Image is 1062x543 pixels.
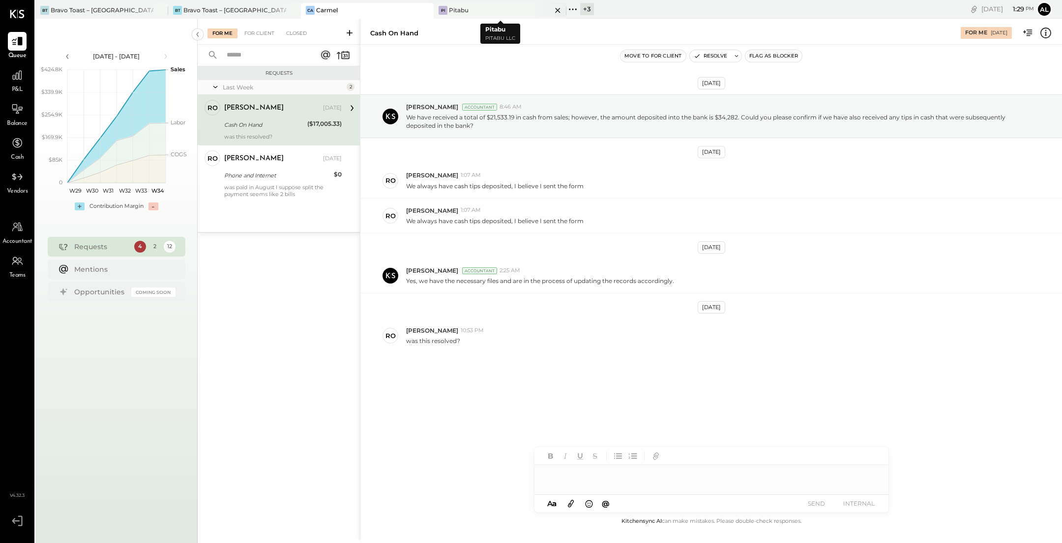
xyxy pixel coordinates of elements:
[223,83,344,91] div: Last Week
[439,6,447,15] div: Pi
[118,187,130,194] text: W32
[965,29,987,37] div: For Me
[149,241,161,253] div: 2
[224,133,342,140] div: was this resolved?
[2,237,32,246] span: Accountant
[134,241,146,253] div: 4
[690,50,731,62] button: Resolve
[574,450,587,462] button: Underline
[626,450,639,462] button: Ordered List
[500,267,520,275] span: 2:25 AM
[173,6,182,15] div: BT
[74,242,129,252] div: Requests
[599,497,613,510] button: @
[552,499,557,508] span: a
[224,154,284,164] div: [PERSON_NAME]
[224,171,331,180] div: Phone and Internet
[334,170,342,179] div: $0
[316,6,338,14] div: Carmel
[171,66,185,73] text: Sales
[544,450,557,462] button: Bold
[406,182,584,190] p: We always have cash tips deposited, I believe I sent the form
[281,29,312,38] div: Closed
[74,287,126,297] div: Opportunities
[500,103,522,111] span: 8:46 AM
[131,287,176,297] div: Coming Soon
[59,179,62,186] text: 0
[9,271,26,280] span: Teams
[461,206,481,214] span: 1:07 AM
[839,497,879,510] button: INTERNAL
[991,29,1007,36] div: [DATE]
[0,100,34,128] a: Balance
[698,301,725,314] div: [DATE]
[69,187,82,194] text: W29
[698,146,725,158] div: [DATE]
[224,120,304,130] div: Cash On Hand
[370,29,418,38] div: Cash On Hand
[75,52,158,60] div: [DATE] - [DATE]
[698,77,725,89] div: [DATE]
[306,6,315,15] div: Ca
[148,202,158,210] div: -
[11,153,24,162] span: Cash
[135,187,147,194] text: W33
[183,6,286,14] div: Bravo Toast – [GEOGRAPHIC_DATA]
[103,187,114,194] text: W31
[323,155,342,163] div: [DATE]
[406,217,584,225] p: We always have cash tips deposited, I believe I sent the form
[485,34,515,43] p: Pitabu LLC
[89,202,144,210] div: Contribution Margin
[207,103,218,113] div: ro
[151,187,164,194] text: W34
[461,327,484,335] span: 10:53 PM
[649,450,662,462] button: Add URL
[385,211,396,221] div: ro
[42,134,62,141] text: $169.9K
[7,187,28,196] span: Vendors
[171,151,187,158] text: COGS
[164,241,176,253] div: 12
[207,154,218,163] div: ro
[203,70,355,77] div: Requests
[0,32,34,60] a: Queue
[224,103,284,113] div: [PERSON_NAME]
[406,326,458,335] span: [PERSON_NAME]
[462,104,497,111] div: Accountant
[86,187,98,194] text: W30
[224,184,342,198] div: was paid in August I suppose split the payment seems like 2 bills
[0,66,34,94] a: P&L
[406,266,458,275] span: [PERSON_NAME]
[41,66,62,73] text: $424.8K
[602,499,610,508] span: @
[969,4,979,14] div: copy link
[41,111,62,118] text: $254.9K
[981,4,1034,14] div: [DATE]
[171,119,185,126] text: Labor
[347,83,354,91] div: 2
[698,241,725,254] div: [DATE]
[406,113,1022,130] p: We have received a total of $21,533.19 in cash from sales; however, the amount deposited into the...
[461,171,481,179] span: 1:07 AM
[449,6,469,14] div: Pitabu
[612,450,624,462] button: Unordered List
[8,52,27,60] span: Queue
[797,497,836,510] button: SEND
[0,218,34,246] a: Accountant
[239,29,279,38] div: For Client
[0,168,34,196] a: Vendors
[74,264,171,274] div: Mentions
[7,119,28,128] span: Balance
[207,29,237,38] div: For Me
[406,171,458,179] span: [PERSON_NAME]
[580,3,594,15] div: + 3
[745,50,802,62] button: Flag as Blocker
[406,206,458,215] span: [PERSON_NAME]
[406,337,460,345] p: was this resolved?
[1036,1,1052,17] button: Al
[75,202,85,210] div: +
[589,450,601,462] button: Strikethrough
[12,86,23,94] span: P&L
[485,26,505,33] b: Pitabu
[544,498,560,509] button: Aa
